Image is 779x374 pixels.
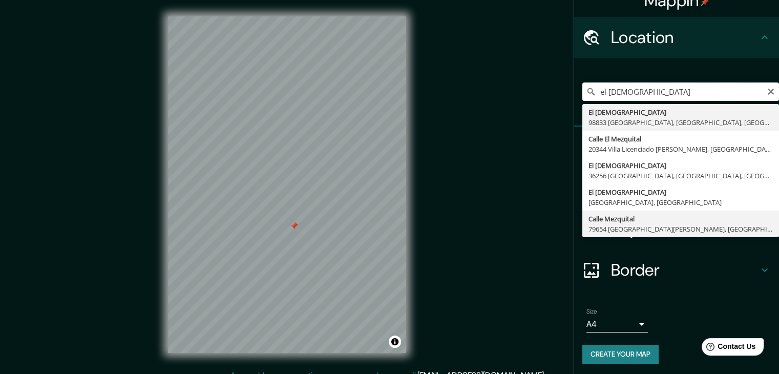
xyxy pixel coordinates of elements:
[574,250,779,290] div: Border
[389,336,401,348] button: Toggle attribution
[588,160,773,171] div: El [DEMOGRAPHIC_DATA]
[574,209,779,250] div: Layout
[767,86,775,96] button: Clear
[586,307,597,316] label: Size
[588,107,773,117] div: El [DEMOGRAPHIC_DATA]
[688,334,768,363] iframe: Help widget launcher
[582,82,779,101] input: Pick your city or area
[588,171,773,181] div: 36256 [GEOGRAPHIC_DATA], [GEOGRAPHIC_DATA], [GEOGRAPHIC_DATA]
[611,27,759,48] h4: Location
[588,134,773,144] div: Calle El Mezquital
[588,224,773,234] div: 79654 [GEOGRAPHIC_DATA][PERSON_NAME], [GEOGRAPHIC_DATA][PERSON_NAME], [GEOGRAPHIC_DATA]
[582,345,659,364] button: Create your map
[168,16,406,353] canvas: Map
[611,260,759,280] h4: Border
[588,187,773,197] div: El [DEMOGRAPHIC_DATA]
[586,316,648,333] div: A4
[611,219,759,239] h4: Layout
[574,127,779,168] div: Pins
[588,144,773,154] div: 20344 Villa Licenciado [PERSON_NAME], [GEOGRAPHIC_DATA], [GEOGRAPHIC_DATA]
[588,117,773,128] div: 98833 [GEOGRAPHIC_DATA], [GEOGRAPHIC_DATA], [GEOGRAPHIC_DATA]
[588,197,773,207] div: [GEOGRAPHIC_DATA], [GEOGRAPHIC_DATA]
[588,214,773,224] div: Calle Mezquital
[574,168,779,209] div: Style
[574,17,779,58] div: Location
